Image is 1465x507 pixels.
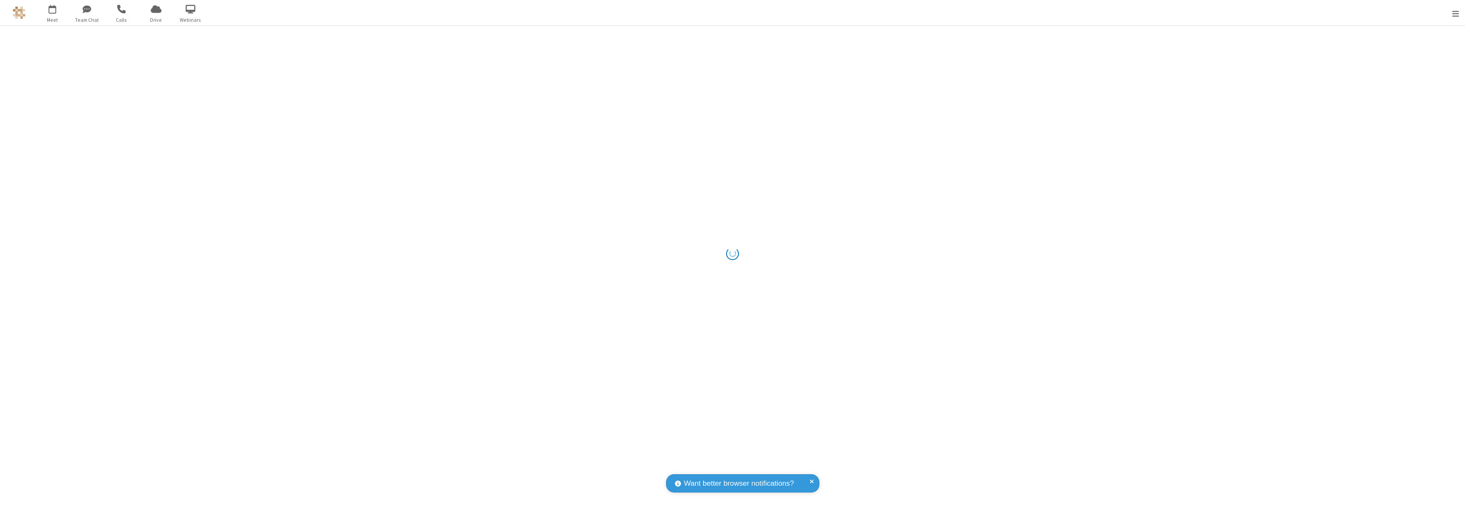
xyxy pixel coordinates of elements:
[684,478,794,489] span: Want better browser notifications?
[140,16,172,24] span: Drive
[71,16,103,24] span: Team Chat
[13,6,26,19] img: QA Selenium DO NOT DELETE OR CHANGE
[106,16,138,24] span: Calls
[37,16,69,24] span: Meet
[175,16,207,24] span: Webinars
